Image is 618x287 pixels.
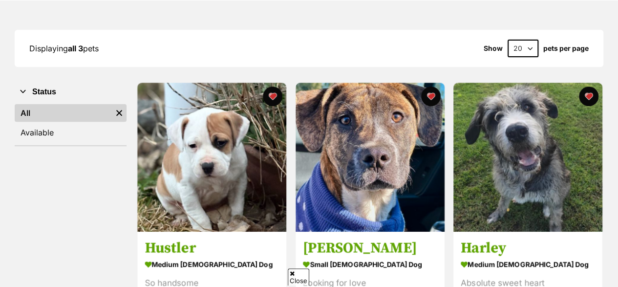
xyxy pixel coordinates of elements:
a: Available [15,124,127,141]
h3: Harley [461,239,595,257]
img: Harley [453,83,602,232]
div: Status [15,102,127,145]
button: favourite [263,87,282,106]
a: Remove filter [112,104,127,122]
span: Show [484,44,503,52]
button: Status [15,86,127,98]
button: favourite [421,87,440,106]
h3: [PERSON_NAME] [303,239,437,257]
h3: Hustler [145,239,279,257]
strong: all 3 [68,44,83,53]
div: small [DEMOGRAPHIC_DATA] Dog [303,257,437,271]
img: Hustler [137,83,286,232]
div: medium [DEMOGRAPHIC_DATA] Dog [145,257,279,271]
span: Displaying pets [29,44,99,53]
a: All [15,104,112,122]
button: favourite [579,87,598,106]
div: medium [DEMOGRAPHIC_DATA] Dog [461,257,595,271]
img: Seth [296,83,445,232]
label: pets per page [543,44,589,52]
span: Close [288,268,309,286]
